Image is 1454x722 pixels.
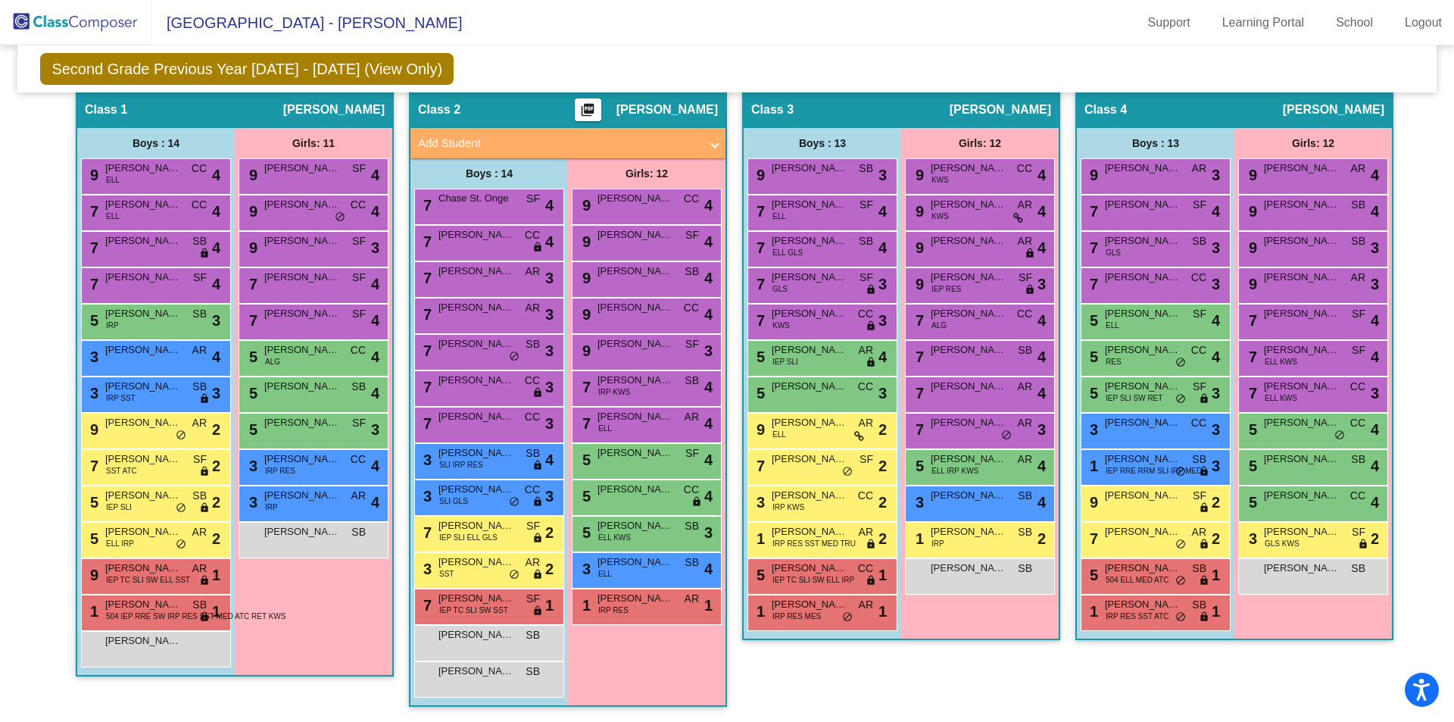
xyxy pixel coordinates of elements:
span: [PERSON_NAME] [1105,342,1181,358]
span: Class 4 [1084,102,1127,117]
span: [PERSON_NAME] [1105,197,1181,212]
span: [PERSON_NAME] [1264,197,1340,212]
span: [PERSON_NAME] [598,300,673,315]
span: 3 [1212,236,1220,259]
span: [PERSON_NAME] [931,161,1006,176]
span: 7 [420,379,432,395]
span: 3 [212,382,220,405]
span: AR [1351,270,1365,286]
span: ELL KWS [1265,392,1297,404]
span: [PERSON_NAME] [264,379,340,394]
span: 4 [1037,200,1046,223]
span: do_not_disturb_alt [509,351,520,363]
span: 7 [420,306,432,323]
span: 7 [912,348,924,365]
span: 5 [753,348,765,365]
span: [PERSON_NAME] [1105,379,1181,394]
span: SF [1019,270,1032,286]
span: 7 [1245,348,1257,365]
span: AR [1192,161,1206,177]
span: [PERSON_NAME] [598,336,673,352]
span: 4 [1037,345,1046,368]
span: IEP RES [931,283,961,295]
span: [PERSON_NAME] [772,415,847,430]
span: 4 [212,164,220,186]
span: SB [192,379,207,395]
span: [PERSON_NAME] [105,415,181,430]
div: Girls: 11 [235,128,392,158]
span: AR [526,300,540,316]
span: SF [1352,342,1365,358]
span: AR [1018,379,1032,395]
span: CC [351,342,366,358]
span: [PERSON_NAME] [598,227,673,242]
span: [PERSON_NAME] [1105,161,1181,176]
span: 4 [545,230,554,253]
span: [PERSON_NAME] [264,233,340,248]
span: [PERSON_NAME] [772,379,847,394]
span: 4 [1037,164,1046,186]
span: IRP [106,320,119,331]
span: SB [526,336,540,352]
span: Chase St. Onge [438,191,514,206]
span: Class 2 [418,102,460,117]
span: 9 [579,306,591,323]
span: [PERSON_NAME] [264,270,340,285]
span: SF [352,233,366,249]
span: 7 [420,342,432,359]
span: IRP SST [106,392,136,404]
span: 4 [1371,345,1379,368]
span: 7 [245,312,257,329]
span: [PERSON_NAME] [1105,233,1181,248]
span: KWS [931,211,949,222]
mat-expansion-panel-header: Add Student [410,128,725,158]
span: CC [192,161,207,177]
span: 3 [86,348,98,365]
span: [PERSON_NAME] [1264,306,1340,321]
span: [PERSON_NAME] [772,197,847,212]
span: 3 [878,309,887,332]
span: 9 [245,167,257,183]
span: 5 [245,385,257,402]
span: SB [1018,342,1032,358]
span: 3 [371,418,379,441]
span: SF [1193,306,1206,322]
span: 7 [1086,239,1098,256]
span: [PERSON_NAME] [264,415,340,430]
span: SF [685,336,699,352]
span: [PERSON_NAME] [105,197,181,212]
span: 7 [86,239,98,256]
span: RES [1106,356,1122,367]
span: Class 3 [751,102,794,117]
span: 5 [86,312,98,329]
span: 7 [1086,276,1098,292]
span: [PERSON_NAME] [1264,415,1340,430]
span: [PERSON_NAME] [264,161,340,176]
span: AR [192,415,207,431]
span: do_not_disturb_alt [1175,357,1186,369]
span: KWS [931,174,949,186]
span: [PERSON_NAME] [105,161,181,176]
span: 2 [212,418,220,441]
span: SB [859,233,873,249]
a: School [1324,11,1385,35]
div: Girls: 12 [901,128,1059,158]
span: CC [1350,415,1365,431]
span: IRP KWS [598,386,630,398]
span: 3 [545,303,554,326]
a: Learning Portal [1210,11,1317,35]
span: [PERSON_NAME] [105,342,181,358]
span: [PERSON_NAME] [1264,161,1340,176]
span: CC [858,306,873,322]
span: AR [1018,415,1032,431]
span: SF [352,415,366,431]
span: GLS [772,283,788,295]
span: IEP SLI [772,356,798,367]
span: AR [526,264,540,280]
span: 7 [753,276,765,292]
div: Girls: 12 [568,158,725,189]
span: 4 [1371,309,1379,332]
span: 4 [1037,309,1046,332]
span: lock [866,357,876,369]
span: ELL [772,211,786,222]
